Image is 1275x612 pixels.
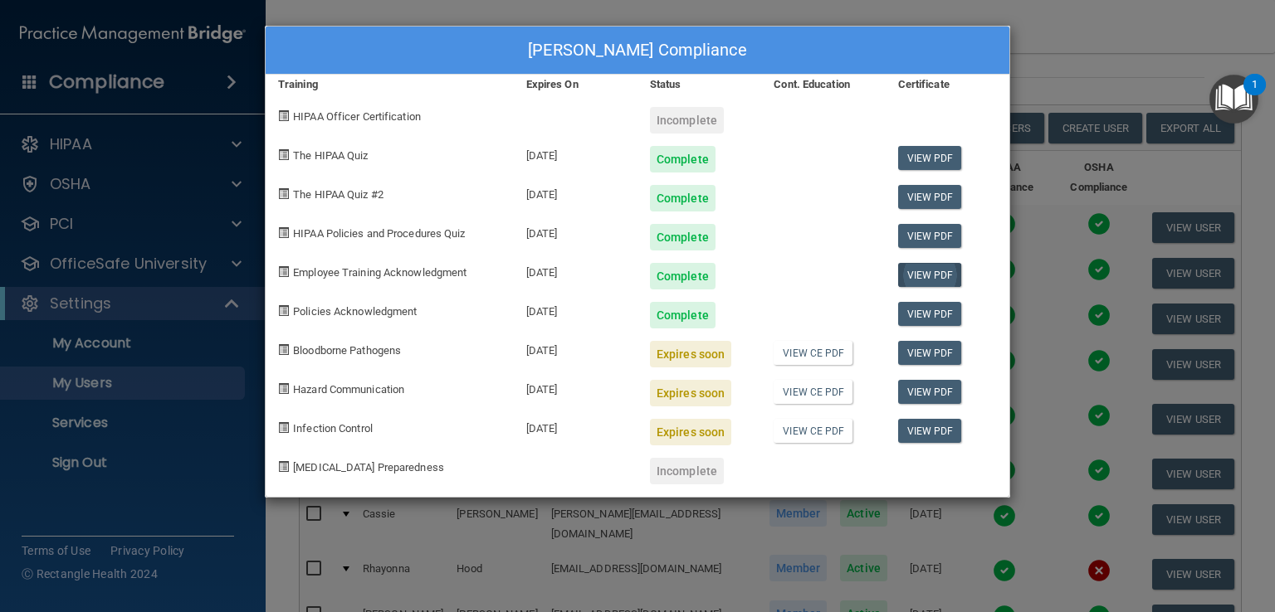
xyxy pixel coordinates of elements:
a: View PDF [898,341,962,365]
div: [DATE] [514,367,637,406]
a: View PDF [898,263,962,287]
div: [DATE] [514,406,637,445]
span: The HIPAA Quiz #2 [293,188,383,201]
span: Hazard Communication [293,383,404,396]
div: Expires soon [650,341,731,367]
span: HIPAA Officer Certification [293,110,421,123]
div: [DATE] [514,289,637,328]
div: Certificate [886,75,1009,95]
a: View PDF [898,185,962,209]
div: [PERSON_NAME] Compliance [266,27,1009,75]
a: View CE PDF [774,341,852,365]
span: [MEDICAL_DATA] Preparedness [293,461,444,474]
div: Complete [650,224,716,250]
div: Expires soon [650,380,731,406]
div: [DATE] [514,134,637,172]
a: View PDF [898,419,962,443]
a: View PDF [898,146,962,170]
div: [DATE] [514,172,637,211]
a: View CE PDF [774,380,852,404]
span: Bloodborne Pathogens [293,344,401,357]
a: View PDF [898,224,962,248]
div: Complete [650,302,716,328]
button: Open Resource Center, 1 new notification [1209,75,1258,124]
div: Training [266,75,514,95]
div: Status [637,75,761,95]
div: Complete [650,263,716,289]
div: Complete [650,146,716,172]
div: Complete [650,185,716,211]
a: View CE PDF [774,419,852,443]
div: Incomplete [650,458,724,484]
span: Infection Control [293,422,373,435]
div: Expires soon [650,419,731,445]
div: [DATE] [514,211,637,250]
div: Incomplete [650,107,724,134]
span: HIPAA Policies and Procedures Quiz [293,227,465,240]
div: Cont. Education [761,75,885,95]
div: [DATE] [514,328,637,367]
span: Employee Training Acknowledgment [293,266,467,279]
div: Expires On [514,75,637,95]
div: 1 [1252,85,1258,106]
div: [DATE] [514,250,637,289]
a: View PDF [898,380,962,404]
span: The HIPAA Quiz [293,149,368,162]
a: View PDF [898,302,962,326]
span: Policies Acknowledgment [293,305,417,318]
